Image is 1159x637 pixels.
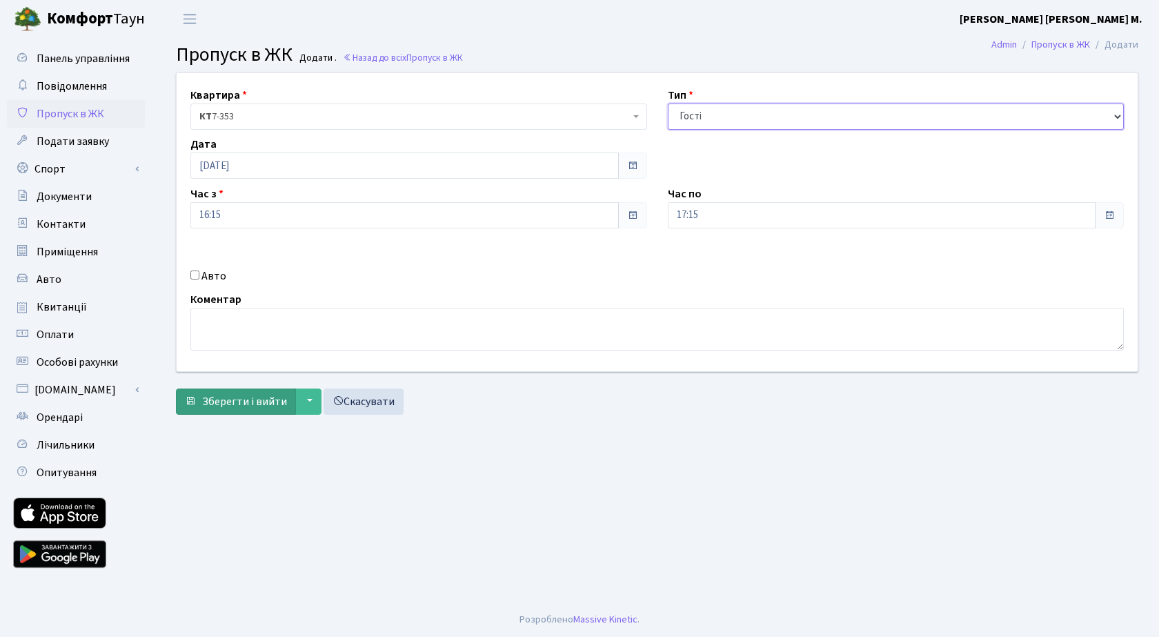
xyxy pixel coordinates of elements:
[202,394,287,409] span: Зберегти і вийти
[176,389,296,415] button: Зберегти і вийти
[37,134,109,149] span: Подати заявку
[960,12,1142,27] b: [PERSON_NAME] [PERSON_NAME] М.
[7,376,145,404] a: [DOMAIN_NAME]
[190,186,224,202] label: Час з
[47,8,113,30] b: Комфорт
[199,110,212,124] b: КТ
[668,186,702,202] label: Час по
[519,612,640,627] div: Розроблено .
[668,87,693,104] label: Тип
[7,349,145,376] a: Особові рахунки
[47,8,145,31] span: Таун
[7,238,145,266] a: Приміщення
[7,293,145,321] a: Квитанції
[201,268,226,284] label: Авто
[7,100,145,128] a: Пропуск в ЖК
[37,465,97,480] span: Опитування
[7,128,145,155] a: Подати заявку
[7,45,145,72] a: Панель управління
[1090,37,1138,52] li: Додати
[14,6,41,33] img: logo.png
[7,459,145,487] a: Опитування
[7,266,145,293] a: Авто
[37,355,118,370] span: Особові рахунки
[573,612,637,627] a: Massive Kinetic
[7,431,145,459] a: Лічильники
[190,136,217,153] label: Дата
[960,11,1142,28] a: [PERSON_NAME] [PERSON_NAME] М.
[199,110,630,124] span: <b>КТ</b>&nbsp;&nbsp;&nbsp;&nbsp;7-353
[37,438,95,453] span: Лічильники
[7,404,145,431] a: Орендарі
[190,291,241,308] label: Коментар
[297,52,337,64] small: Додати .
[406,51,463,64] span: Пропуск в ЖК
[176,41,293,68] span: Пропуск в ЖК
[7,321,145,349] a: Оплати
[991,37,1017,52] a: Admin
[37,410,83,425] span: Орендарі
[172,8,207,30] button: Переключити навігацію
[37,189,92,204] span: Документи
[190,104,647,130] span: <b>КТ</b>&nbsp;&nbsp;&nbsp;&nbsp;7-353
[971,30,1159,59] nav: breadcrumb
[343,51,463,64] a: Назад до всіхПропуск в ЖК
[37,51,130,66] span: Панель управління
[324,389,404,415] a: Скасувати
[7,72,145,100] a: Повідомлення
[1031,37,1090,52] a: Пропуск в ЖК
[190,87,247,104] label: Квартира
[7,155,145,183] a: Спорт
[7,210,145,238] a: Контакти
[37,79,107,94] span: Повідомлення
[7,183,145,210] a: Документи
[37,272,61,287] span: Авто
[37,217,86,232] span: Контакти
[37,327,74,342] span: Оплати
[37,244,98,259] span: Приміщення
[37,300,87,315] span: Квитанції
[37,106,104,121] span: Пропуск в ЖК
